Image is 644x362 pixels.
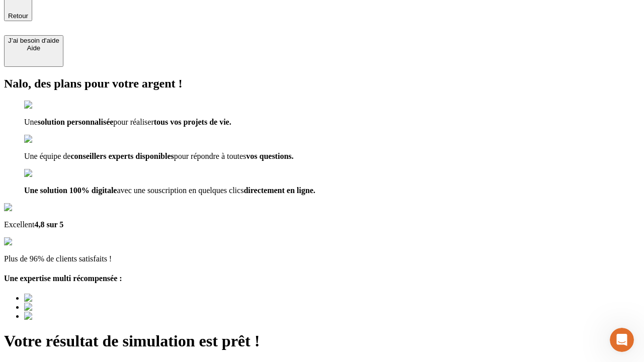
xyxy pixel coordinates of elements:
[24,152,70,160] span: Une équipe de
[38,118,114,126] span: solution personnalisée
[24,135,67,144] img: checkmark
[4,274,640,283] h4: Une expertise multi récompensée :
[117,186,244,195] span: avec une souscription en quelques clics
[4,203,62,212] img: Google Review
[24,303,117,312] img: Best savings advice award
[24,169,67,178] img: checkmark
[24,186,117,195] span: Une solution 100% digitale
[24,312,117,321] img: Best savings advice award
[4,220,34,229] span: Excellent
[4,77,640,90] h2: Nalo, des plans pour votre argent !
[24,118,38,126] span: Une
[70,152,174,160] span: conseillers experts disponibles
[8,12,28,20] span: Retour
[4,237,54,246] img: reviews stars
[34,220,63,229] span: 4,8 sur 5
[24,294,117,303] img: Best savings advice award
[113,118,153,126] span: pour réaliser
[610,328,634,352] iframe: Intercom live chat
[8,37,59,44] div: J’ai besoin d'aide
[174,152,247,160] span: pour répondre à toutes
[154,118,231,126] span: tous vos projets de vie.
[246,152,293,160] span: vos questions.
[4,254,640,263] p: Plus de 96% de clients satisfaits !
[4,332,640,350] h1: Votre résultat de simulation est prêt !
[8,44,59,52] div: Aide
[4,35,63,67] button: J’ai besoin d'aideAide
[24,101,67,110] img: checkmark
[244,186,315,195] span: directement en ligne.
